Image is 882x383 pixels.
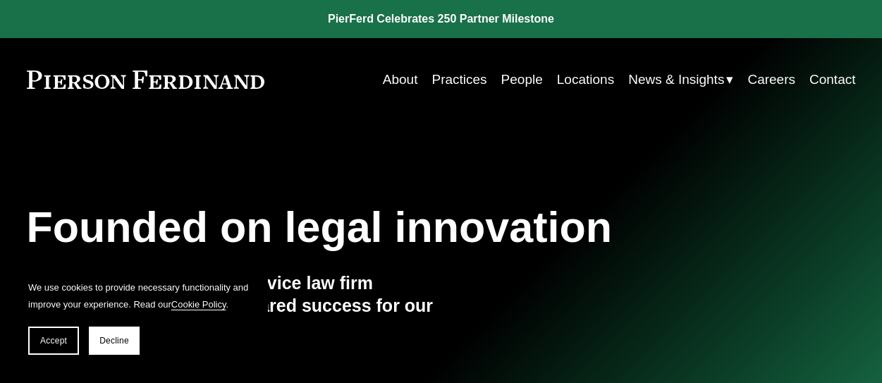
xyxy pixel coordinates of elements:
[14,265,268,369] section: Cookie banner
[431,66,486,93] a: Practices
[89,327,140,355] button: Decline
[171,299,226,310] a: Cookie Policy
[501,66,543,93] a: People
[28,279,254,312] p: We use cookies to provide necessary functionality and improve your experience. Read our .
[628,66,733,93] a: folder dropdown
[557,66,614,93] a: Locations
[809,66,855,93] a: Contact
[628,68,724,92] span: News & Insights
[27,203,718,253] h1: Founded on legal innovation
[383,66,418,93] a: About
[40,336,67,346] span: Accept
[99,336,129,346] span: Decline
[747,66,795,93] a: Careers
[28,327,79,355] button: Accept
